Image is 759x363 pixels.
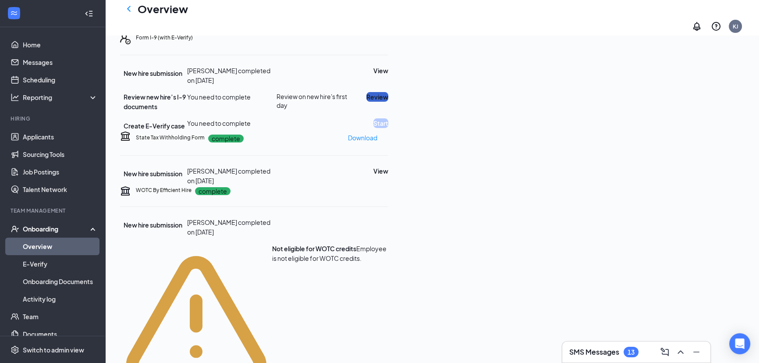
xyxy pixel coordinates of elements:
[124,4,134,14] svg: ChevronLeft
[692,21,702,32] svg: Notifications
[124,69,182,77] span: New hire submission
[187,167,270,185] span: [PERSON_NAME] completed on [DATE]
[729,333,750,354] div: Open Intercom Messenger
[23,224,90,233] div: Onboarding
[23,308,98,325] a: Team
[658,345,672,359] button: ComposeMessage
[23,290,98,308] a: Activity log
[11,115,96,122] div: Hiring
[23,53,98,71] a: Messages
[674,345,688,359] button: ChevronUp
[23,163,98,181] a: Job Postings
[348,131,378,145] button: Download
[691,347,702,357] svg: Minimize
[23,325,98,343] a: Documents
[689,345,703,359] button: Minimize
[136,186,192,194] h5: WOTC By Efficient Hire
[10,9,18,18] svg: WorkstreamLogo
[675,347,686,357] svg: ChevronUp
[124,93,186,110] span: Review new hire’s I-9 documents
[628,349,635,356] div: 13
[23,128,98,146] a: Applicants
[187,119,251,127] span: You need to complete
[23,71,98,89] a: Scheduling
[23,255,98,273] a: E-Verify
[366,92,388,102] button: Review
[272,245,387,262] span: Employee is not eligible for WOTC credits.
[373,66,388,75] button: View
[11,224,19,233] svg: UserCheck
[120,185,131,196] svg: Government
[124,221,182,229] span: New hire submission
[23,146,98,163] a: Sourcing Tools
[195,187,231,195] p: complete
[124,122,185,130] span: Create E-Verify case
[136,34,193,42] h5: Form I-9 (with E-Verify)
[11,93,19,102] svg: Analysis
[120,131,131,141] svg: TaxGovernmentIcon
[124,170,182,178] span: New hire submission
[373,166,388,176] button: View
[136,134,205,142] h5: State Tax Withholding Form
[23,181,98,198] a: Talent Network
[277,92,355,110] span: Review on new hire's first day
[23,345,84,354] div: Switch to admin view
[272,245,356,253] span: Not eligible for WOTC credits
[711,21,721,32] svg: QuestionInfo
[187,218,270,236] span: [PERSON_NAME] completed on [DATE]
[120,34,131,44] svg: FormI9EVerifyIcon
[23,93,98,102] div: Reporting
[187,93,251,101] span: You need to complete
[11,345,19,354] svg: Settings
[11,207,96,214] div: Team Management
[23,273,98,290] a: Onboarding Documents
[733,23,738,30] div: KJ
[660,347,670,357] svg: ComposeMessage
[373,118,388,128] button: Start
[23,238,98,255] a: Overview
[23,36,98,53] a: Home
[187,67,270,84] span: [PERSON_NAME] completed on [DATE]
[208,135,244,142] p: complete
[348,133,377,142] p: Download
[569,347,619,357] h3: SMS Messages
[85,9,93,18] svg: Collapse
[138,1,188,16] h1: Overview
